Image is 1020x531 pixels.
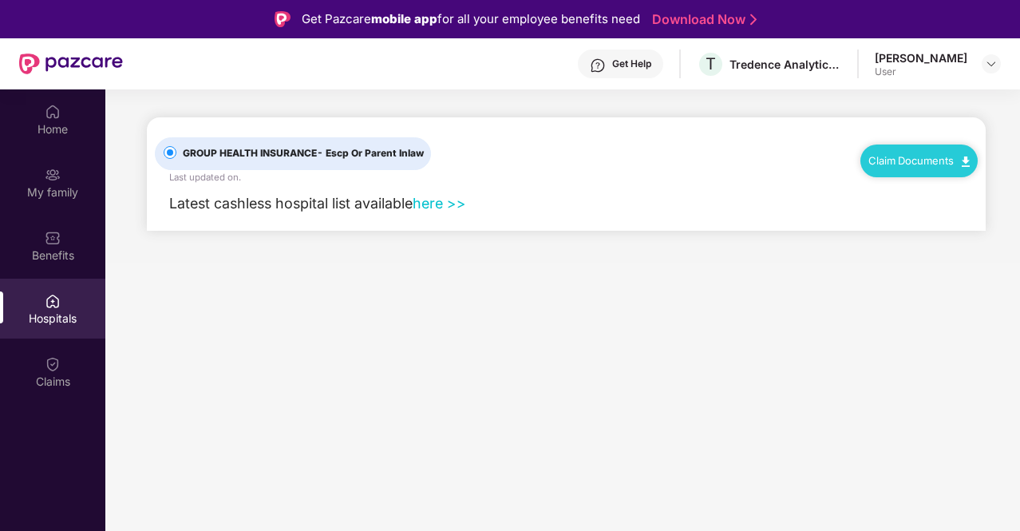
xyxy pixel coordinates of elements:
[302,10,640,29] div: Get Pazcare for all your employee benefits need
[706,54,716,73] span: T
[875,65,967,78] div: User
[729,57,841,72] div: Tredence Analytics Solutions Private Limited
[45,230,61,246] img: svg+xml;base64,PHN2ZyBpZD0iQmVuZWZpdHMiIHhtbG5zPSJodHRwOi8vd3d3LnczLm9yZy8yMDAwL3N2ZyIgd2lkdGg9Ij...
[45,293,61,309] img: svg+xml;base64,PHN2ZyBpZD0iSG9zcGl0YWxzIiB4bWxucz0iaHR0cDovL3d3dy53My5vcmcvMjAwMC9zdmciIHdpZHRoPS...
[868,154,970,167] a: Claim Documents
[275,11,291,27] img: Logo
[962,157,970,167] img: svg+xml;base64,PHN2ZyB4bWxucz0iaHR0cDovL3d3dy53My5vcmcvMjAwMC9zdmciIHdpZHRoPSIxMC40IiBoZWlnaHQ9Ij...
[413,195,466,212] a: here >>
[875,50,967,65] div: [PERSON_NAME]
[371,11,437,26] strong: mobile app
[612,57,651,70] div: Get Help
[45,104,61,120] img: svg+xml;base64,PHN2ZyBpZD0iSG9tZSIgeG1sbnM9Imh0dHA6Ly93d3cudzMub3JnLzIwMDAvc3ZnIiB3aWR0aD0iMjAiIG...
[317,147,424,159] span: - Escp Or Parent Inlaw
[750,11,757,28] img: Stroke
[590,57,606,73] img: svg+xml;base64,PHN2ZyBpZD0iSGVscC0zMngzMiIgeG1sbnM9Imh0dHA6Ly93d3cudzMub3JnLzIwMDAvc3ZnIiB3aWR0aD...
[985,57,998,70] img: svg+xml;base64,PHN2ZyBpZD0iRHJvcGRvd24tMzJ4MzIiIHhtbG5zPSJodHRwOi8vd3d3LnczLm9yZy8yMDAwL3N2ZyIgd2...
[169,195,413,212] span: Latest cashless hospital list available
[169,170,241,184] div: Last updated on .
[19,53,123,74] img: New Pazcare Logo
[45,356,61,372] img: svg+xml;base64,PHN2ZyBpZD0iQ2xhaW0iIHhtbG5zPSJodHRwOi8vd3d3LnczLm9yZy8yMDAwL3N2ZyIgd2lkdGg9IjIwIi...
[176,146,430,161] span: GROUP HEALTH INSURANCE
[652,11,752,28] a: Download Now
[45,167,61,183] img: svg+xml;base64,PHN2ZyB3aWR0aD0iMjAiIGhlaWdodD0iMjAiIHZpZXdCb3g9IjAgMCAyMCAyMCIgZmlsbD0ibm9uZSIgeG...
